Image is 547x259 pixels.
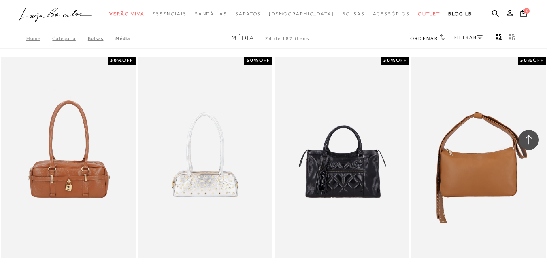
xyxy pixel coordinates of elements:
a: Média [115,36,130,41]
button: 0 [518,9,529,20]
span: BLOG LB [448,11,472,17]
a: categoryNavScreenReaderText [418,6,441,21]
a: categoryNavScreenReaderText [342,6,365,21]
span: Sandálias [195,11,227,17]
span: Média [231,34,254,42]
a: categoryNavScreenReaderText [109,6,144,21]
strong: 30% [383,57,396,63]
span: [DEMOGRAPHIC_DATA] [269,11,334,17]
span: 24 de 187 itens [265,36,310,41]
span: OFF [259,57,270,63]
span: Verão Viva [109,11,144,17]
span: Outlet [418,11,441,17]
a: FILTRAR [454,35,483,40]
strong: 50% [247,57,259,63]
a: noSubCategoriesText [269,6,334,21]
a: BOLSA RETANGULAR COM ALÇAS ALONGADAS EM COURO CARAMELO MÉDIA BOLSA RETANGULAR COM ALÇAS ALONGADAS... [2,58,135,257]
a: BOLSA MÉDIA EM COURO PRATA COM APLICAÇÃO DE REBITES METÁLICOS BOLSA MÉDIA EM COURO PRATA COM APLI... [138,58,272,257]
strong: 30% [110,57,123,63]
span: Essenciais [152,11,186,17]
span: Bolsas [342,11,365,17]
span: OFF [533,57,544,63]
span: Sapatos [235,11,261,17]
img: BOLSA TOTE EM COURO PRETO FÉ COM MATELASSÊ MÉDIA [275,58,409,257]
img: BOLSA DE ALÇA CURTA ADORNADA DE REBITES COM LAÇO ASSIMÉTRICO EM COURO CARAMELO MÉDIA [412,58,545,257]
button: Mostrar 4 produtos por linha [493,33,504,44]
span: Acessórios [373,11,410,17]
a: categoryNavScreenReaderText [152,6,186,21]
span: 0 [524,8,530,14]
img: BOLSA MÉDIA EM COURO PRATA COM APLICAÇÃO DE REBITES METÁLICOS [138,58,272,257]
a: Bolsas [88,36,116,41]
button: gridText6Desc [506,33,517,44]
a: BOLSA DE ALÇA CURTA ADORNADA DE REBITES COM LAÇO ASSIMÉTRICO EM COURO CARAMELO MÉDIA BOLSA DE ALÇ... [412,58,545,257]
span: Ordenar [410,36,438,41]
a: BOLSA TOTE EM COURO PRETO FÉ COM MATELASSÊ MÉDIA BOLSA TOTE EM COURO PRETO FÉ COM MATELASSÊ MÉDIA [275,58,409,257]
a: BLOG LB [448,6,472,21]
strong: 50% [520,57,533,63]
a: categoryNavScreenReaderText [373,6,410,21]
a: Categoria [52,36,87,41]
a: categoryNavScreenReaderText [235,6,261,21]
a: Home [26,36,52,41]
span: OFF [396,57,407,63]
img: BOLSA RETANGULAR COM ALÇAS ALONGADAS EM COURO CARAMELO MÉDIA [2,58,135,257]
span: OFF [122,57,133,63]
a: categoryNavScreenReaderText [195,6,227,21]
